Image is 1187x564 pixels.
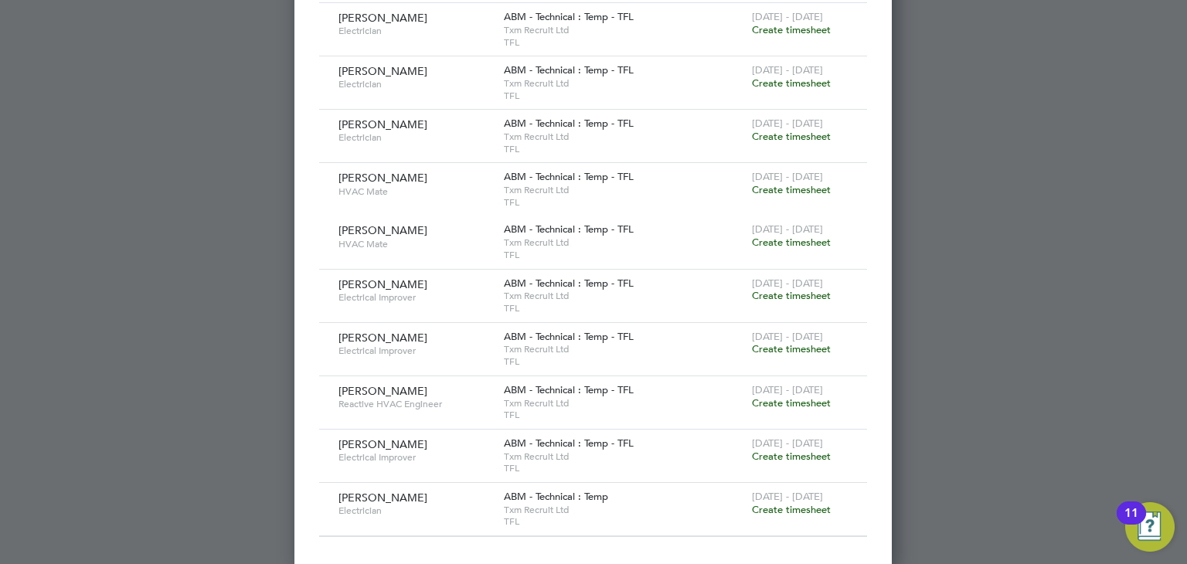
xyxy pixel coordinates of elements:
span: Electrical Improver [338,345,492,357]
span: [DATE] - [DATE] [752,437,823,450]
span: TFL [504,515,744,528]
span: ABM - Technical : Temp - TFL [504,117,634,130]
span: [DATE] - [DATE] [752,63,823,76]
span: Create timesheet [752,342,831,355]
span: TFL [504,249,744,261]
button: Open Resource Center, 11 new notifications [1125,502,1175,552]
span: TFL [504,90,744,102]
span: [PERSON_NAME] [338,64,427,78]
div: 11 [1124,513,1138,533]
span: Txm Recruit Ltd [504,343,744,355]
span: [PERSON_NAME] [338,491,427,505]
span: Create timesheet [752,396,831,409]
span: Create timesheet [752,183,831,196]
span: [DATE] - [DATE] [752,383,823,396]
span: Create timesheet [752,76,831,90]
span: [DATE] - [DATE] [752,170,823,183]
span: Txm Recruit Ltd [504,397,744,409]
span: Reactive HVAC Engineer [338,398,492,410]
span: [PERSON_NAME] [338,223,427,237]
span: ABM - Technical : Temp - TFL [504,330,634,343]
span: Create timesheet [752,236,831,249]
span: Create timesheet [752,23,831,36]
span: TFL [504,409,744,421]
span: Txm Recruit Ltd [504,450,744,463]
span: ABM - Technical : Temp - TFL [504,277,634,290]
span: TFL [504,196,744,209]
span: [DATE] - [DATE] [752,10,823,23]
span: [DATE] - [DATE] [752,330,823,343]
span: TFL [504,36,744,49]
span: HVAC Mate [338,238,492,250]
span: [PERSON_NAME] [338,384,427,398]
span: TFL [504,302,744,314]
span: [DATE] - [DATE] [752,490,823,503]
span: TFL [504,355,744,368]
span: Create timesheet [752,450,831,463]
span: TFL [504,462,744,474]
span: Electrical Improver [338,291,492,304]
span: Txm Recruit Ltd [504,131,744,143]
span: Txm Recruit Ltd [504,24,744,36]
span: Electrician [338,505,492,517]
span: ABM - Technical : Temp [504,490,608,503]
span: Electrician [338,78,492,90]
span: ABM - Technical : Temp - TFL [504,383,634,396]
span: Electrical Improver [338,451,492,464]
span: Txm Recruit Ltd [504,290,744,302]
span: [PERSON_NAME] [338,277,427,291]
span: Electrician [338,25,492,37]
span: ABM - Technical : Temp - TFL [504,63,634,76]
span: Create timesheet [752,130,831,143]
span: Txm Recruit Ltd [504,236,744,249]
span: Txm Recruit Ltd [504,504,744,516]
span: [PERSON_NAME] [338,11,427,25]
span: Electrician [338,131,492,144]
span: HVAC Mate [338,185,492,198]
span: Txm Recruit Ltd [504,77,744,90]
span: ABM - Technical : Temp - TFL [504,437,634,450]
span: Txm Recruit Ltd [504,184,744,196]
span: ABM - Technical : Temp - TFL [504,10,634,23]
span: ABM - Technical : Temp - TFL [504,223,634,236]
span: Create timesheet [752,503,831,516]
span: Create timesheet [752,289,831,302]
span: [DATE] - [DATE] [752,223,823,236]
span: ABM - Technical : Temp - TFL [504,170,634,183]
span: [DATE] - [DATE] [752,277,823,290]
span: TFL [504,143,744,155]
span: [PERSON_NAME] [338,171,427,185]
span: [PERSON_NAME] [338,117,427,131]
span: [PERSON_NAME] [338,437,427,451]
span: [PERSON_NAME] [338,331,427,345]
span: [DATE] - [DATE] [752,117,823,130]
